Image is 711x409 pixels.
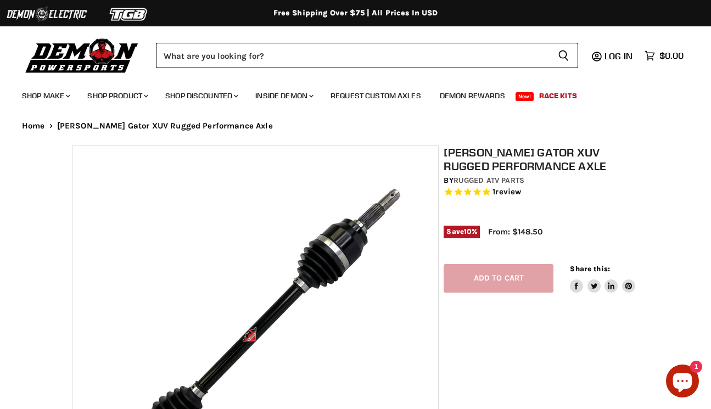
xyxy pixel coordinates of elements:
[444,145,644,173] h1: [PERSON_NAME] Gator XUV Rugged Performance Axle
[444,226,480,238] span: Save %
[531,85,585,107] a: Race Kits
[14,85,77,107] a: Shop Make
[444,175,644,187] div: by
[454,176,524,185] a: Rugged ATV Parts
[432,85,513,107] a: Demon Rewards
[549,43,578,68] button: Search
[570,265,609,273] span: Share this:
[639,48,689,64] a: $0.00
[57,121,273,131] span: [PERSON_NAME] Gator XUV Rugged Performance Axle
[322,85,429,107] a: Request Custom Axles
[22,121,45,131] a: Home
[88,4,170,25] img: TGB Logo 2
[444,187,644,198] span: Rated 5.0 out of 5 stars 1 reviews
[663,365,702,400] inbox-online-store-chat: Shopify online store chat
[5,4,88,25] img: Demon Electric Logo 2
[604,51,632,61] span: Log in
[659,51,684,61] span: $0.00
[156,43,578,68] form: Product
[570,264,635,293] aside: Share this:
[14,80,681,107] ul: Main menu
[600,51,639,61] a: Log in
[156,43,549,68] input: Search
[495,187,521,197] span: review
[492,187,521,197] span: 1 reviews
[157,85,245,107] a: Shop Discounted
[516,92,534,101] span: New!
[247,85,320,107] a: Inside Demon
[464,227,472,236] span: 10
[488,227,542,237] span: From: $148.50
[22,36,142,75] img: Demon Powersports
[79,85,155,107] a: Shop Product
